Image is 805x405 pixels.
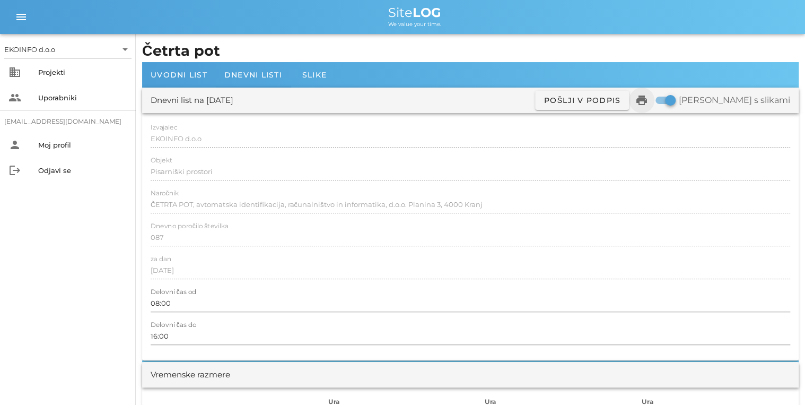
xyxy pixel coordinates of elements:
[4,41,132,58] div: EKOINFO d.o.o
[119,43,132,56] i: arrow_drop_down
[151,94,233,107] div: Dnevni list na [DATE]
[635,94,648,107] i: print
[38,93,127,102] div: Uporabniki
[544,96,620,105] span: Pošlji v podpis
[15,11,28,23] i: menu
[8,66,21,79] i: business
[151,288,196,296] label: Delovni čas od
[151,70,207,80] span: Uvodni list
[8,139,21,151] i: person
[654,290,805,405] div: Pripomoček za klepet
[388,21,441,28] span: We value your time.
[535,91,629,110] button: Pošlji v podpis
[151,255,171,263] label: za dan
[151,321,196,329] label: Delovni čas do
[38,166,127,175] div: Odjavi se
[679,95,790,106] label: [PERSON_NAME] s slikami
[413,5,441,20] b: LOG
[38,68,127,76] div: Projekti
[151,189,179,197] label: Naročnik
[654,290,805,405] iframe: Chat Widget
[224,70,282,80] span: Dnevni listi
[151,222,229,230] label: Dnevno poročilo številka
[388,5,441,20] span: Site
[8,91,21,104] i: people
[38,141,127,149] div: Moj profil
[8,164,21,177] i: logout
[302,70,327,80] span: Slike
[4,45,55,54] div: EKOINFO d.o.o
[151,124,177,132] label: Izvajalec
[151,369,230,381] div: Vremenske razmere
[142,40,799,62] h1: Četrta pot
[151,157,172,165] label: Objekt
